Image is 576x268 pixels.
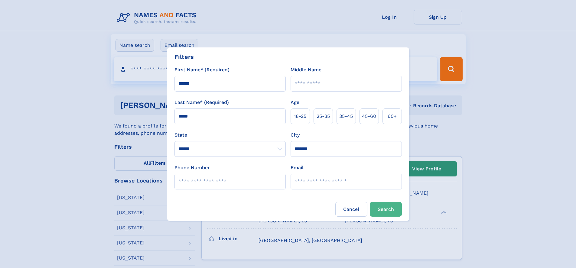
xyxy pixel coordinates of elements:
label: Last Name* (Required) [174,99,229,106]
span: 25‑35 [317,113,330,120]
label: Email [291,164,304,171]
span: 35‑45 [339,113,353,120]
span: 60+ [388,113,397,120]
label: First Name* (Required) [174,66,229,73]
label: State [174,131,286,139]
label: Cancel [335,202,367,217]
div: Filters [174,52,194,61]
span: 45‑60 [362,113,376,120]
label: Phone Number [174,164,210,171]
span: 18‑25 [294,113,306,120]
label: Age [291,99,299,106]
button: Search [370,202,402,217]
label: Middle Name [291,66,321,73]
label: City [291,131,300,139]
